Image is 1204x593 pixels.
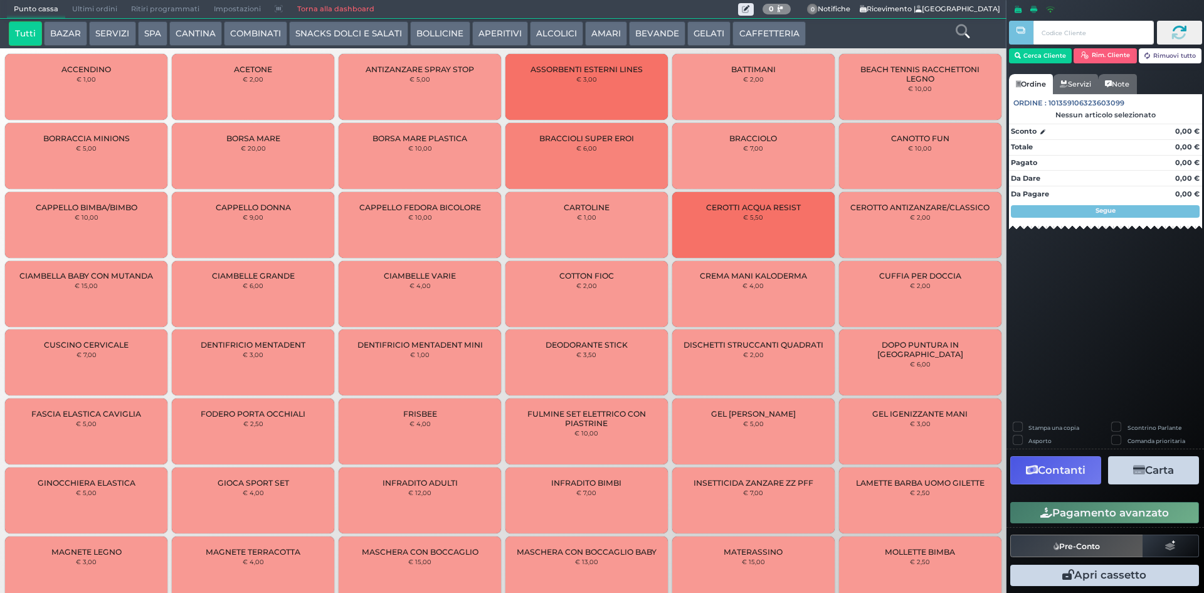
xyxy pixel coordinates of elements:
small: € 4,00 [742,282,764,289]
span: CREMA MANI KALODERMA [700,271,807,280]
label: Comanda prioritaria [1127,437,1185,445]
button: SPA [138,21,167,46]
small: € 5,00 [76,144,97,152]
small: € 5,00 [76,420,97,427]
span: MAGNETE LEGNO [51,547,122,557]
span: FODERO PORTA OCCHIALI [201,409,305,419]
small: € 15,00 [742,558,765,565]
small: € 10,00 [908,85,932,92]
button: Apri cassetto [1010,565,1199,586]
span: INFRADITO ADULTI [383,478,458,488]
small: € 13,00 [575,558,598,565]
small: € 3,50 [576,351,596,358]
span: CIAMBELLE VARIE [384,271,456,280]
a: Torna alla dashboard [290,1,381,18]
small: € 10,00 [908,144,932,152]
button: CAFFETTERIA [732,21,805,46]
span: BORSA MARE PLASTICA [372,134,467,143]
button: BEVANDE [629,21,685,46]
button: Contanti [1010,456,1101,484]
strong: 0,00 € [1175,158,1200,167]
span: MASCHERA CON BOCCAGLIO BABY [517,547,657,557]
small: € 5,50 [743,213,763,221]
span: CANOTTO FUN [891,134,949,143]
span: Punto cassa [7,1,65,18]
small: € 3,00 [576,75,597,83]
button: SNACKS DOLCI E SALATI [289,21,408,46]
b: 0 [769,4,774,13]
button: BAZAR [44,21,87,46]
small: € 6,00 [243,282,263,289]
small: € 10,00 [408,213,432,221]
span: INSETTICIDA ZANZARE ZZ PFF [694,478,813,488]
small: € 20,00 [241,144,266,152]
small: € 2,00 [910,282,931,289]
small: € 5,00 [743,420,764,427]
small: € 1,00 [77,75,96,83]
span: FULMINE SET ELETTRICO CON PIASTRINE [516,409,657,428]
strong: Pagato [1011,158,1037,167]
input: Codice Cliente [1033,21,1153,45]
span: CAPPELLO FEDORA BICOLORE [359,203,481,212]
small: € 2,00 [576,282,597,289]
small: € 4,00 [243,489,264,496]
span: 0 [807,4,818,15]
span: BEACH TENNIS RACCHETTONI LEGNO [849,65,990,83]
div: Nessun articolo selezionato [1009,110,1202,119]
label: Asporto [1028,437,1052,445]
span: Ultimi ordini [65,1,124,18]
small: € 2,00 [743,351,764,358]
span: CUFFIA PER DOCCIA [879,271,961,280]
small: € 5,00 [409,75,430,83]
a: Ordine [1009,74,1053,94]
span: BATTIMANI [731,65,776,74]
small: € 2,50 [910,489,930,496]
small: € 2,00 [910,213,931,221]
button: Cerca Cliente [1009,48,1072,63]
span: CAPPELLO BIMBA/BIMBO [36,203,137,212]
button: COMBINATI [224,21,287,46]
small: € 15,00 [408,558,431,565]
small: € 7,00 [743,144,763,152]
span: BRACCIOLO [729,134,777,143]
strong: Da Pagare [1011,190,1049,198]
small: € 2,50 [243,420,263,427]
span: CARTOLINE [564,203,610,212]
button: Rim. Cliente [1074,48,1137,63]
span: DOPO PUNTURA IN [GEOGRAPHIC_DATA] [849,340,990,359]
button: Carta [1108,456,1199,484]
button: Tutti [9,21,42,46]
small: € 1,00 [410,351,430,358]
span: BORRACCIA MINIONS [43,134,130,143]
button: BOLLICINE [410,21,470,46]
strong: 0,00 € [1175,190,1200,198]
button: APERITIVI [472,21,528,46]
span: ACCENDINO [61,65,111,74]
small: € 9,00 [243,213,263,221]
small: € 3,00 [243,351,263,358]
span: Ritiri programmati [124,1,206,18]
small: € 4,00 [243,558,264,565]
span: BORSA MARE [226,134,280,143]
small: € 4,00 [409,282,431,289]
strong: Segue [1096,206,1116,215]
button: AMARI [585,21,627,46]
small: € 2,00 [243,75,263,83]
strong: Da Dare [1011,174,1040,183]
button: CANTINA [169,21,222,46]
span: MASCHERA CON BOCCAGLIO [362,547,478,557]
small: € 7,00 [77,351,97,358]
button: ALCOLICI [530,21,583,46]
small: € 5,00 [76,489,97,496]
small: € 10,00 [75,213,98,221]
label: Stampa una copia [1028,424,1079,432]
small: € 3,00 [910,420,931,427]
span: GEL [PERSON_NAME] [711,409,796,419]
button: Pre-Conto [1010,535,1143,557]
span: ACETONE [234,65,272,74]
button: GELATI [687,21,731,46]
small: € 3,00 [76,558,97,565]
span: CAPPELLO DONNA [216,203,291,212]
strong: Totale [1011,142,1033,151]
small: € 10,00 [574,429,598,437]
